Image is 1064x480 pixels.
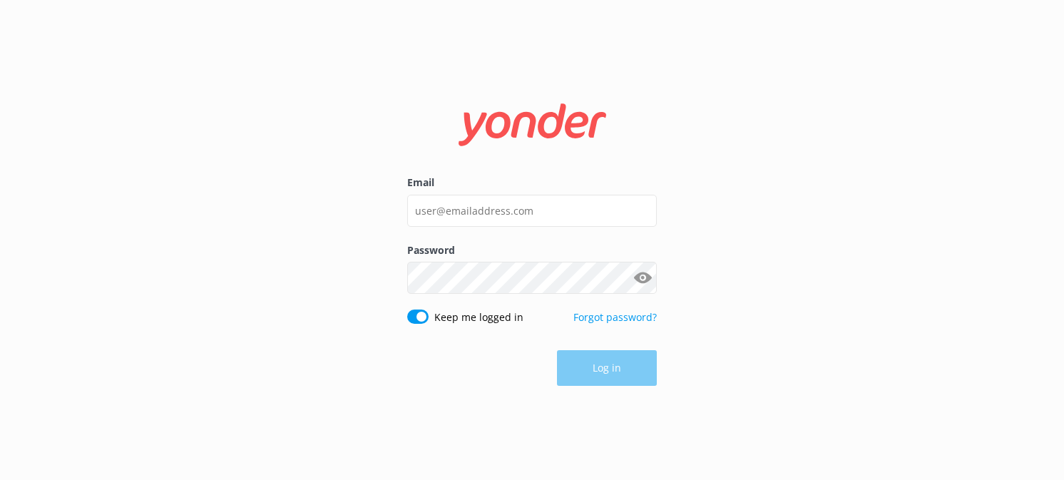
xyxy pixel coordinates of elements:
[407,195,657,227] input: user@emailaddress.com
[573,310,657,324] a: Forgot password?
[407,242,657,258] label: Password
[628,264,657,292] button: Show password
[434,310,523,325] label: Keep me logged in
[407,175,657,190] label: Email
